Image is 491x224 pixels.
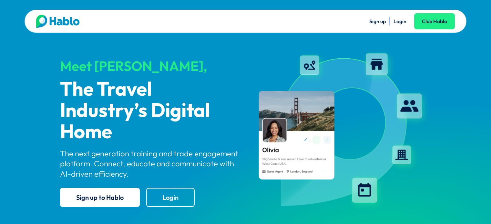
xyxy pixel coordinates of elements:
[60,149,240,179] p: The next generation training and trade engagement platform. Connect, educate and communicate with...
[251,48,431,212] img: hablo-profile-image
[60,188,140,207] a: Sign up to Hablo
[36,15,80,28] img: Hablo logo main 2
[394,18,406,24] a: Login
[414,13,455,29] a: Club Hablo
[369,18,386,24] a: Sign up
[60,79,240,143] p: The Travel Industry’s Digital Home
[60,59,240,73] div: Meet [PERSON_NAME],
[146,188,195,207] a: Login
